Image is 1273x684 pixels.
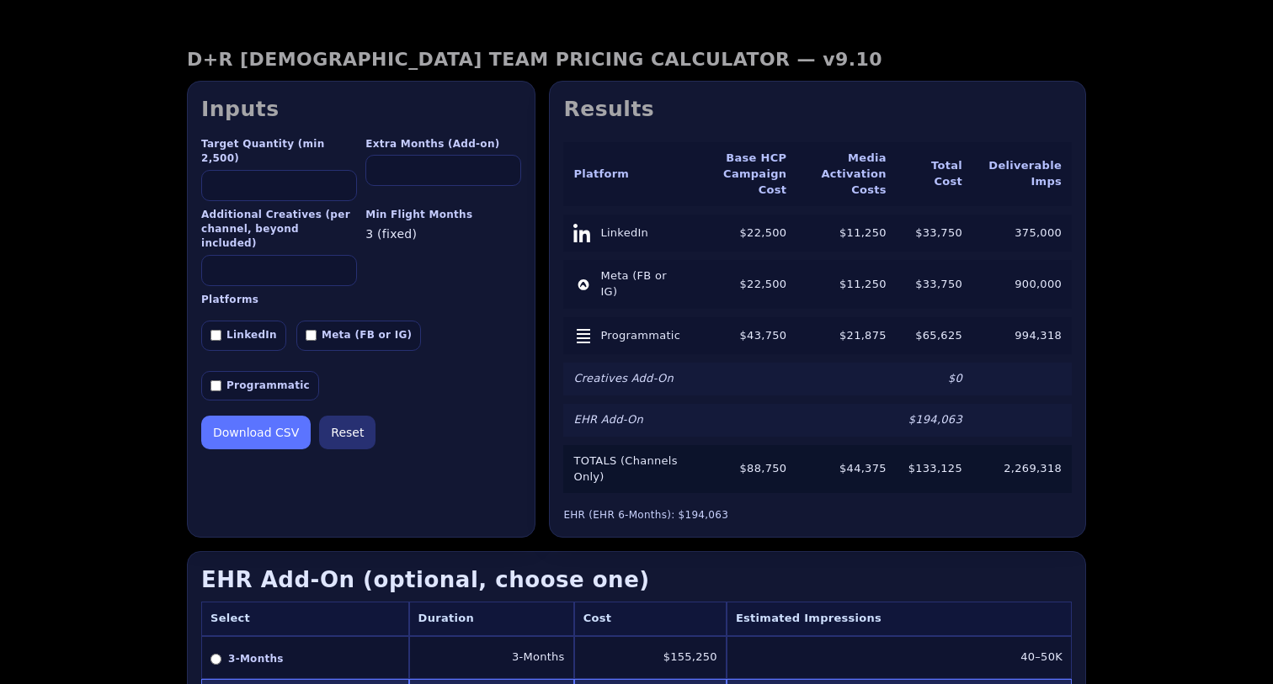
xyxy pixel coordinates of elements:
[210,380,221,391] input: Programmatic
[696,215,797,252] td: $22,500
[897,260,972,309] td: $33,750
[201,371,319,400] label: Programmatic
[210,654,221,665] input: 3-Months
[201,137,357,167] label: Target Quantity (min 2,500)
[897,445,972,494] td: $133,125
[796,445,896,494] td: $44,375
[897,363,972,395] td: $0
[897,317,972,354] td: $65,625
[365,208,521,222] label: Min Flight Months
[972,317,1072,354] td: 994,318
[696,317,797,354] td: $43,750
[696,260,797,309] td: $22,500
[201,208,357,252] label: Additional Creatives (per channel, beyond included)
[201,416,311,449] button: Download CSV
[319,416,376,449] button: Reset
[796,260,896,309] td: $11,250
[972,142,1072,207] th: Deliverable Imps
[563,508,1072,522] div: EHR (EHR 6-Months): $194,063
[187,48,1086,71] h1: D+R [DEMOGRAPHIC_DATA] TEAM PRICING CALCULATOR — v9.10
[727,636,1072,679] td: 40–50K
[600,225,648,241] span: LinkedIn
[696,142,797,207] th: Base HCP Campaign Cost
[574,636,727,679] td: $155,250
[563,445,695,494] td: TOTALS (Channels Only)
[574,602,727,636] th: Cost
[409,636,574,679] td: 3-Months
[600,328,680,344] span: Programmatic
[563,95,1072,124] h2: Results
[972,260,1072,309] td: 900,000
[201,95,521,124] h2: Inputs
[897,404,972,437] td: $194,063
[796,215,896,252] td: $11,250
[296,321,421,350] label: Meta (FB or IG)
[796,142,896,207] th: Media Activation Costs
[210,652,400,666] label: 3-Months
[201,293,521,307] label: Platforms
[365,225,521,242] div: 3 (fixed)
[696,445,797,494] td: $88,750
[201,321,286,350] label: LinkedIn
[306,330,317,341] input: Meta (FB or IG)
[796,317,896,354] td: $21,875
[201,565,1072,595] h3: EHR Add-On (optional, choose one)
[365,137,521,151] label: Extra Months (Add-on)
[563,142,695,207] th: Platform
[210,330,221,341] input: LinkedIn
[563,404,695,437] td: EHR Add-On
[409,602,574,636] th: Duration
[600,268,685,300] span: Meta (FB or IG)
[201,602,409,636] th: Select
[897,215,972,252] td: $33,750
[897,142,972,207] th: Total Cost
[972,215,1072,252] td: 375,000
[563,363,695,395] td: Creatives Add-On
[972,445,1072,494] td: 2,269,318
[727,602,1072,636] th: Estimated Impressions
